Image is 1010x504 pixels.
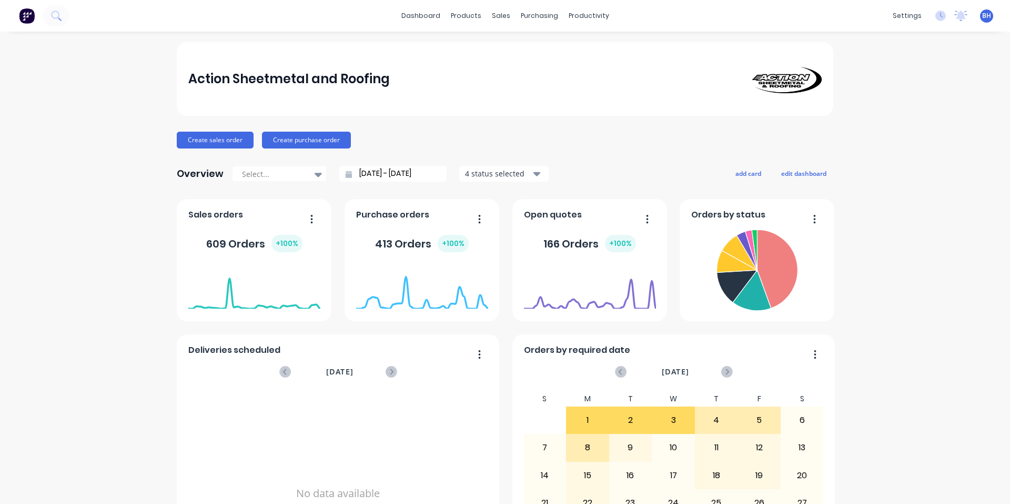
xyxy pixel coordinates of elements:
[695,407,738,433] div: 4
[188,209,243,221] span: Sales orders
[446,8,487,24] div: products
[691,209,765,221] span: Orders by status
[188,68,390,90] div: Action Sheetmetal and Roofing
[566,391,609,407] div: M
[605,235,636,252] div: + 100 %
[567,434,609,461] div: 8
[652,462,694,489] div: 17
[567,462,609,489] div: 15
[982,11,991,21] span: BH
[610,462,652,489] div: 16
[781,391,824,407] div: S
[356,209,429,221] span: Purchase orders
[543,235,636,252] div: 166 Orders
[887,8,927,24] div: settings
[662,366,689,378] span: [DATE]
[375,235,469,252] div: 413 Orders
[652,434,694,461] div: 10
[567,407,609,433] div: 1
[738,391,781,407] div: F
[695,391,738,407] div: T
[396,8,446,24] a: dashboard
[738,407,780,433] div: 5
[19,8,35,24] img: Factory
[326,366,353,378] span: [DATE]
[652,407,694,433] div: 3
[177,163,224,184] div: Overview
[748,65,822,93] img: Action Sheetmetal and Roofing
[516,8,563,24] div: purchasing
[609,391,652,407] div: T
[781,434,823,461] div: 13
[695,434,738,461] div: 11
[188,344,280,357] span: Deliveries scheduled
[652,391,695,407] div: W
[781,407,823,433] div: 6
[177,132,254,149] button: Create sales order
[465,168,531,179] div: 4 status selected
[487,8,516,24] div: sales
[729,166,768,180] button: add card
[738,462,780,489] div: 19
[524,462,566,489] div: 14
[524,434,566,461] div: 7
[695,462,738,489] div: 18
[438,235,469,252] div: + 100 %
[610,407,652,433] div: 2
[781,462,823,489] div: 20
[524,209,582,221] span: Open quotes
[774,166,833,180] button: edit dashboard
[563,8,614,24] div: productivity
[738,434,780,461] div: 12
[271,235,302,252] div: + 100 %
[262,132,351,149] button: Create purchase order
[523,391,567,407] div: S
[610,434,652,461] div: 9
[206,235,302,252] div: 609 Orders
[459,166,549,182] button: 4 status selected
